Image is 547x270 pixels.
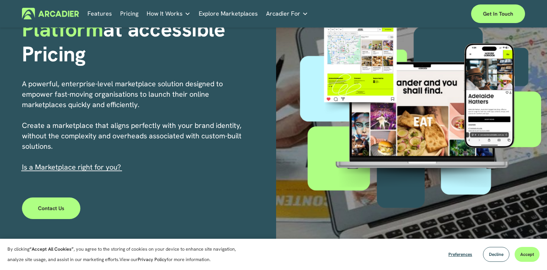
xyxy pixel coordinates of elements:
[266,9,300,19] span: Arcadier For
[147,9,183,19] span: How It Works
[471,4,525,23] a: Get in touch
[510,234,547,270] div: Widget de chat
[443,247,478,262] button: Preferences
[87,8,112,19] a: Features
[266,8,308,19] a: folder dropdown
[483,247,509,262] button: Decline
[448,251,472,257] span: Preferences
[138,257,167,263] a: Privacy Policy
[22,8,79,19] img: Arcadier
[22,162,121,172] span: I
[24,162,121,172] a: s a Marketplace right for you?
[199,8,258,19] a: Explore Marketplaces
[7,244,249,265] p: By clicking , you agree to the storing of cookies on your device to enhance site navigation, anal...
[147,8,191,19] a: folder dropdown
[22,78,250,172] p: A powerful, enterprise-level marketplace solution designed to empower fast-moving organisations t...
[489,251,503,257] span: Decline
[120,8,138,19] a: Pricing
[29,246,74,252] strong: “Accept All Cookies”
[22,197,80,219] a: Contact Us
[510,234,547,270] iframe: Chat Widget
